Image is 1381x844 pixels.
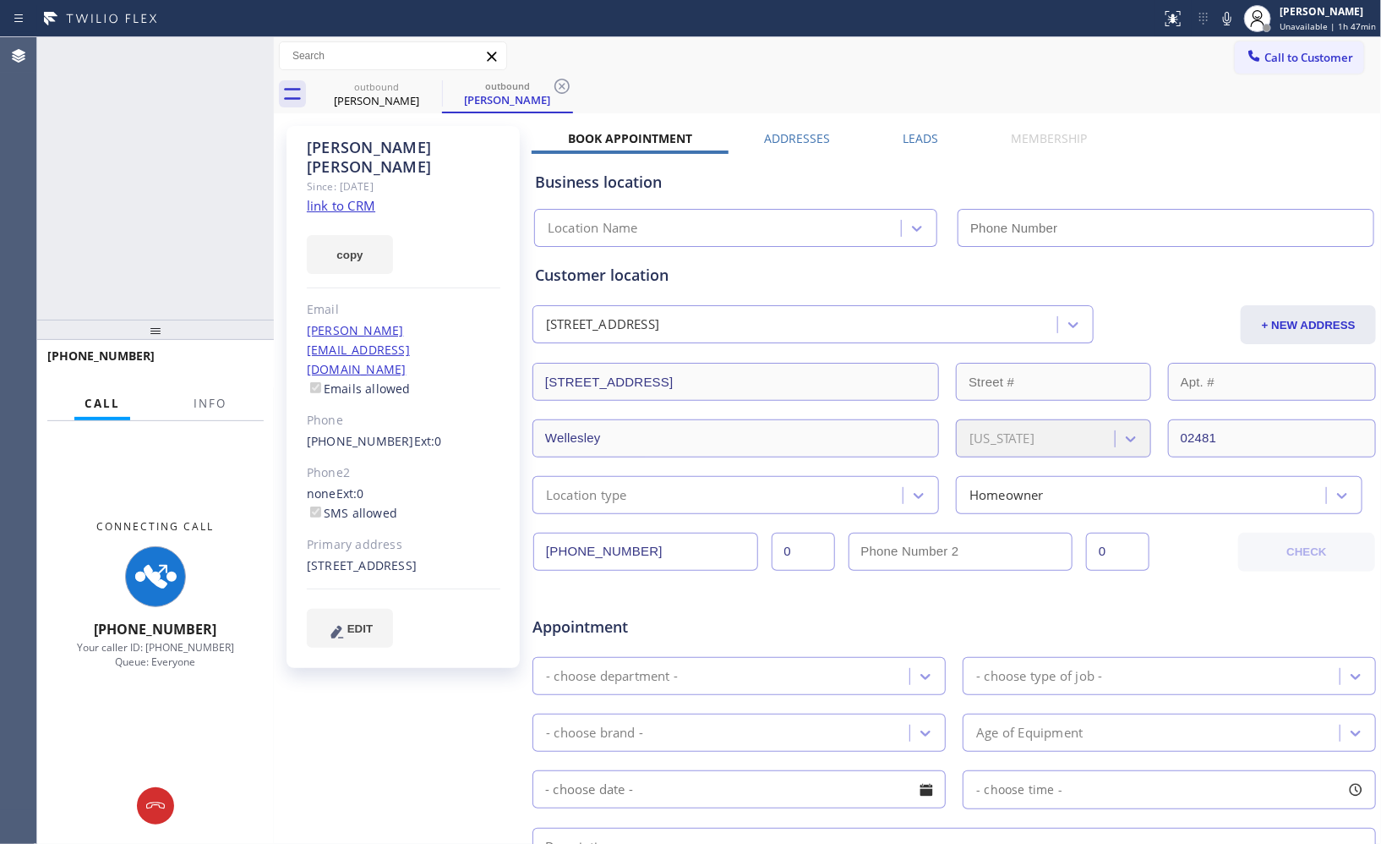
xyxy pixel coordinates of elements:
label: Leads [903,130,939,146]
div: [STREET_ADDRESS] [307,556,500,576]
span: Your caller ID: [PHONE_NUMBER] Queue: Everyone [77,640,234,669]
input: ZIP [1168,419,1377,458]
span: Appointment [532,616,811,638]
span: Call [85,396,120,411]
span: Ext: 0 [336,485,364,501]
button: Hang up [137,787,174,825]
span: Connecting Call [97,519,215,534]
button: Call [74,387,130,420]
a: [PHONE_NUMBER] [307,433,414,449]
input: Phone Number [533,533,758,571]
a: [PERSON_NAME][EMAIL_ADDRESS][DOMAIN_NAME] [307,322,410,377]
span: [PHONE_NUMBER] [47,348,155,364]
button: Mute [1215,7,1239,30]
div: - choose brand - [546,723,643,743]
button: Call to Customer [1235,41,1364,74]
div: Customer location [535,264,1373,287]
a: link to CRM [307,197,375,214]
button: EDIT [307,609,393,648]
input: Emails allowed [310,382,321,393]
span: Unavailable | 1h 47min [1280,20,1376,32]
label: Emails allowed [307,381,411,397]
input: City [532,419,939,458]
input: SMS allowed [310,507,321,518]
button: Info [183,387,237,420]
input: - choose date - [532,770,946,808]
button: copy [307,235,393,274]
input: Phone Number [958,209,1374,247]
input: Apt. # [1168,363,1377,401]
button: + NEW ADDRESS [1241,305,1376,344]
label: Membership [1011,130,1087,146]
div: outbound [313,80,440,93]
div: - choose type of job - [976,666,1102,686]
button: CHECK [1238,533,1376,572]
div: Taylor Ross [444,75,571,112]
div: none [307,485,500,523]
span: Info [194,396,227,411]
div: Taylor Ross [313,75,440,113]
div: Primary address [307,535,500,555]
div: [PERSON_NAME] [444,92,571,107]
input: Phone Number 2 [849,533,1073,571]
div: Business location [535,171,1373,194]
div: Age of Equipment [976,723,1083,743]
div: Phone2 [307,463,500,483]
input: Street # [956,363,1151,401]
span: EDIT [347,622,373,635]
input: Ext. [772,533,835,571]
input: Ext. 2 [1086,533,1149,571]
div: Homeowner [969,485,1044,505]
span: Call to Customer [1264,50,1353,65]
div: Phone [307,411,500,430]
div: Location type [546,485,627,505]
div: Since: [DATE] [307,177,500,196]
div: Email [307,300,500,320]
span: Ext: 0 [414,433,442,449]
div: - choose department - [546,666,678,686]
div: Location Name [548,219,638,238]
label: Book Appointment [568,130,692,146]
div: [PERSON_NAME] [PERSON_NAME] [307,138,500,177]
div: outbound [444,79,571,92]
label: SMS allowed [307,505,397,521]
input: Search [280,42,506,69]
div: [PERSON_NAME] [313,93,440,108]
label: Addresses [765,130,831,146]
span: [PHONE_NUMBER] [95,620,217,638]
div: [STREET_ADDRESS] [546,315,659,335]
div: [PERSON_NAME] [1280,4,1376,19]
span: - choose time - [976,781,1062,797]
input: Address [532,363,939,401]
